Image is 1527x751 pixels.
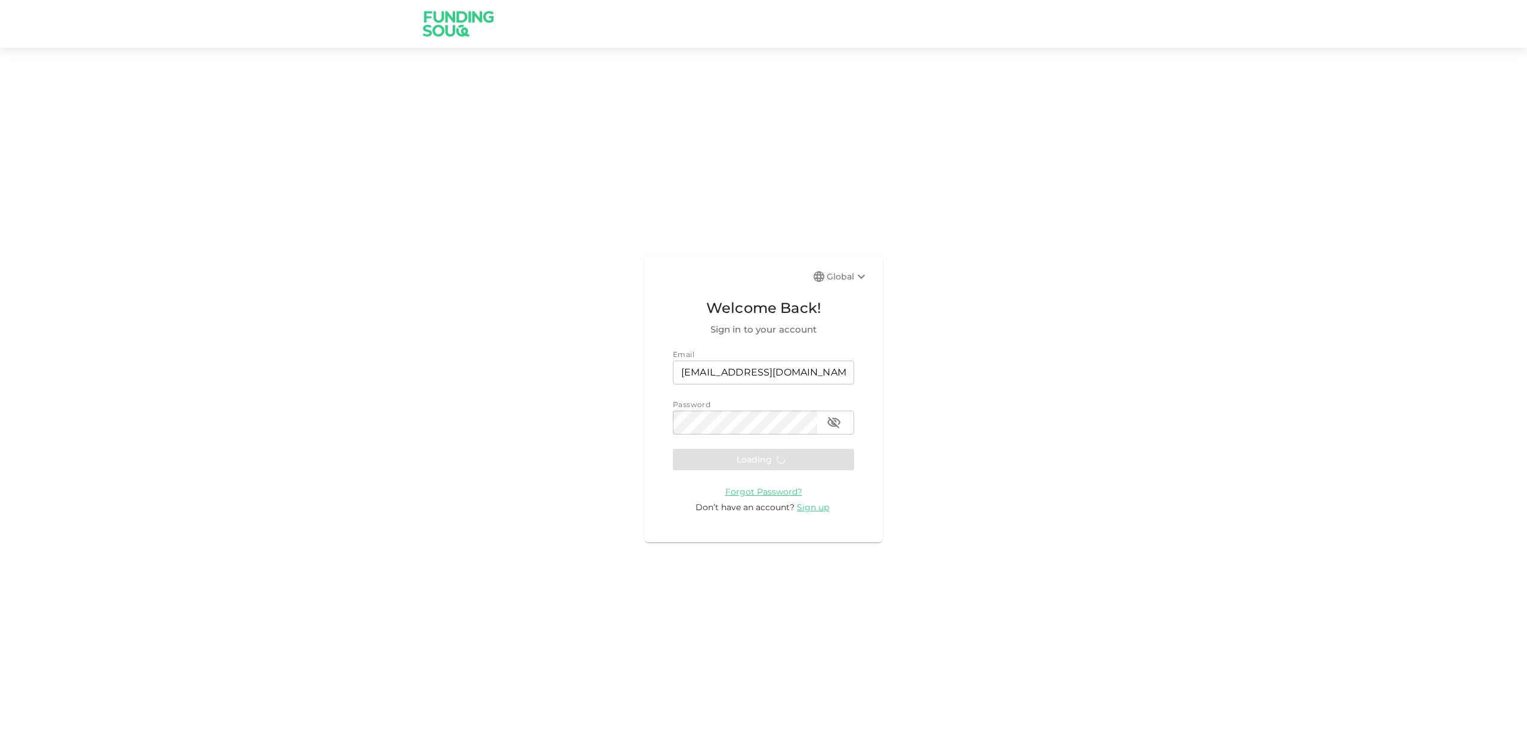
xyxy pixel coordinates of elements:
[725,486,802,497] a: Forgot Password?
[673,400,710,409] span: Password
[797,502,829,513] span: Sign up
[673,350,694,359] span: Email
[696,502,795,513] span: Don’t have an account?
[725,486,802,497] span: Forgot Password?
[673,322,854,337] span: Sign in to your account
[827,269,868,284] div: Global
[673,297,854,319] span: Welcome Back!
[673,361,854,384] input: email
[673,411,817,435] input: password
